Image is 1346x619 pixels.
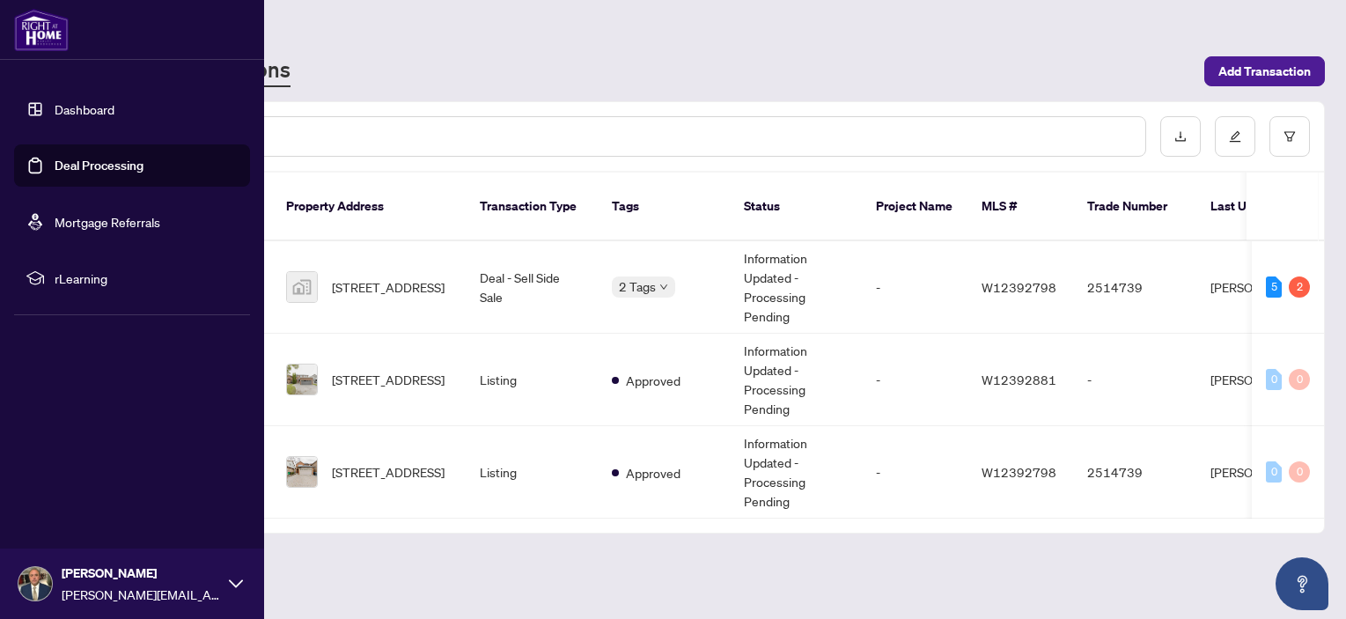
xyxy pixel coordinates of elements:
th: Tags [598,173,730,241]
img: Profile Icon [18,567,52,601]
span: [PERSON_NAME][EMAIL_ADDRESS][PERSON_NAME][DOMAIN_NAME] [62,585,220,604]
img: thumbnail-img [287,457,317,487]
span: [STREET_ADDRESS] [332,277,445,297]
th: Status [730,173,862,241]
span: [STREET_ADDRESS] [332,462,445,482]
td: Information Updated - Processing Pending [730,426,862,519]
img: thumbnail-img [287,272,317,302]
span: 2 Tags [619,276,656,297]
span: rLearning [55,269,238,288]
span: Add Transaction [1218,57,1311,85]
span: W12392881 [982,372,1056,387]
div: 0 [1266,461,1282,483]
td: Information Updated - Processing Pending [730,241,862,334]
th: Project Name [862,173,967,241]
a: Mortgage Referrals [55,214,160,230]
button: edit [1215,116,1255,157]
td: - [862,334,967,426]
th: Property Address [272,173,466,241]
div: 0 [1266,369,1282,390]
button: Add Transaction [1204,56,1325,86]
td: Information Updated - Processing Pending [730,334,862,426]
td: - [1073,334,1196,426]
span: [STREET_ADDRESS] [332,370,445,389]
a: Dashboard [55,101,114,117]
td: [PERSON_NAME] [1196,426,1328,519]
div: 0 [1289,369,1310,390]
td: - [862,426,967,519]
span: W12392798 [982,464,1056,480]
span: W12392798 [982,279,1056,295]
td: [PERSON_NAME] [1196,334,1328,426]
span: Approved [626,371,680,390]
td: [PERSON_NAME] [1196,241,1328,334]
td: Deal - Sell Side Sale [466,241,598,334]
th: MLS # [967,173,1073,241]
button: Open asap [1276,557,1328,610]
td: 2514739 [1073,426,1196,519]
td: 2514739 [1073,241,1196,334]
a: Deal Processing [55,158,143,173]
th: Last Updated By [1196,173,1328,241]
img: logo [14,9,69,51]
button: filter [1269,116,1310,157]
span: download [1174,130,1187,143]
div: 2 [1289,276,1310,298]
img: thumbnail-img [287,365,317,394]
td: Listing [466,426,598,519]
span: Approved [626,463,680,483]
td: - [862,241,967,334]
button: download [1160,116,1201,157]
th: Trade Number [1073,173,1196,241]
span: down [659,283,668,291]
span: [PERSON_NAME] [62,564,220,583]
th: Transaction Type [466,173,598,241]
span: filter [1283,130,1296,143]
div: 5 [1266,276,1282,298]
span: edit [1229,130,1241,143]
td: Listing [466,334,598,426]
div: 0 [1289,461,1310,483]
